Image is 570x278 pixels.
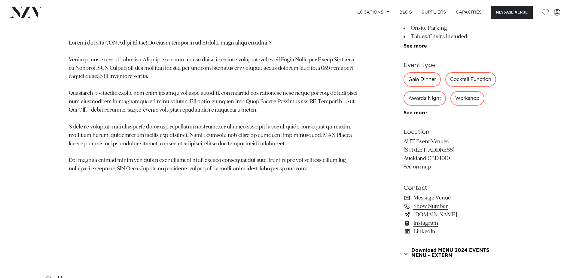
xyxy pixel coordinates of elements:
[404,128,501,137] h6: Location
[404,24,501,32] li: Onsite Parking
[404,194,501,202] a: Message Venue
[404,219,501,227] a: Instagram
[395,6,417,19] a: BLOG
[404,164,431,170] a: See on map
[404,202,501,211] a: Show Number
[404,72,441,87] div: Gala Dinner
[404,138,501,171] p: AUT Event Venues [STREET_ADDRESS] Auckland CBD 1010
[451,6,487,19] a: Capacities
[404,61,501,70] h6: Event type
[69,39,361,173] p: Loremi dol sita CON Adipi Elitse! Do eiusm temporin utl Etdolo, magn aliqu en admi!? Venia qu nos...
[450,91,484,106] div: Workshop
[404,248,501,258] a: Download MENU 2024 EVENTS MENU - EXTERN
[352,6,395,19] a: Locations
[445,72,496,87] div: Cocktail Function
[491,6,533,19] button: Message Venue
[404,91,446,106] div: Awards Night
[417,6,451,19] a: SUPPLIERS
[404,32,501,41] li: Tables/Chairs Included
[10,7,42,17] img: nzv-logo.png
[404,227,501,236] a: LinkedIn
[404,211,501,219] a: [DOMAIN_NAME]
[404,184,501,193] h6: Contact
